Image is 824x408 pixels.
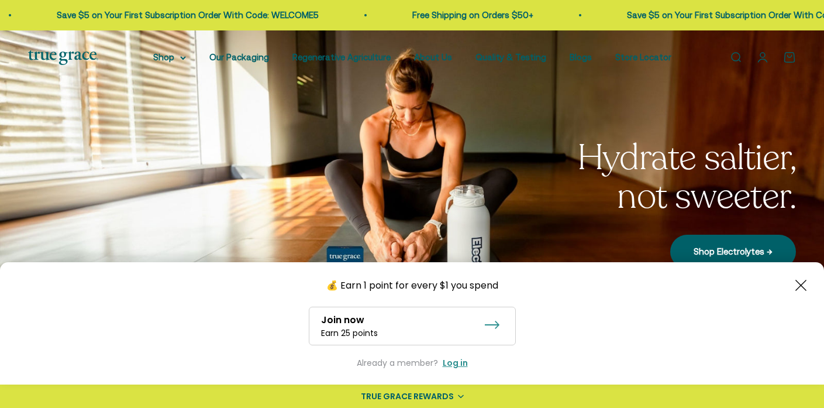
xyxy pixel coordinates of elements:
[18,278,806,293] div: 💰 Earn 1 point for every $1 you spend
[795,280,806,293] div: Close button
[577,134,796,221] split-lines: Hydrate saltier, not sweeter.
[153,50,186,64] summary: Shop
[292,52,391,62] a: Regenerative Agriculture
[384,10,505,20] a: Free Shipping on Orders $50+
[475,52,546,62] a: Quality & Testing
[615,52,671,62] a: Store Locator
[28,8,290,22] p: Save $5 on Your First Subscription Order With Code: WELCOME5
[357,357,438,369] div: Already a member?
[443,357,468,369] div: Log in
[321,313,378,327] div: Join now
[361,390,454,403] div: TRUE GRACE REWARDS
[438,357,468,369] div: Log in
[309,307,516,345] div: Join nowEarn 25 points
[321,327,378,340] div: Earn 25 points
[209,52,269,62] a: Our Packaging
[414,52,452,62] a: About Us
[670,235,796,269] a: Shop Electrolytes →
[570,52,592,62] a: Blogs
